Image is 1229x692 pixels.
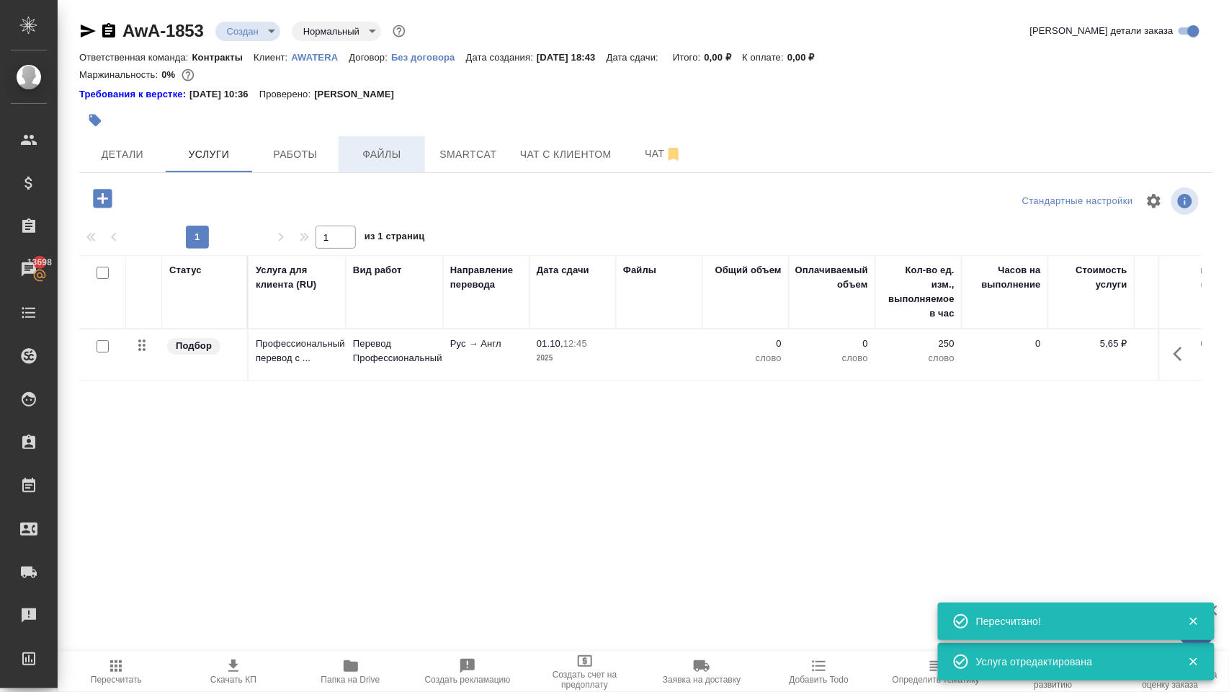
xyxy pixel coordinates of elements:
div: Общий объем [715,263,782,278]
div: Услуга отредактирована [976,655,1166,669]
span: Файлы [347,146,416,164]
button: Показать кнопки [1165,337,1199,371]
button: Закрыть [1179,615,1208,628]
div: Услуга для клиента (RU) [256,263,339,292]
p: Итого: [673,52,704,63]
p: 250 [882,337,955,351]
button: Доп статусы указывают на важность/срочность заказа [390,22,408,40]
p: Проверено: [259,87,315,102]
button: Скопировать ссылку [100,22,117,40]
p: 0 [796,337,868,351]
p: 0 [710,337,782,351]
a: Без договора [391,50,466,63]
div: Нажми, чтобы открыть папку с инструкцией [79,87,189,102]
p: Дата создания: [466,52,537,63]
div: Файлы [623,263,656,278]
p: 0% [161,69,179,80]
button: Добавить тэг [79,105,111,136]
p: Рус → Англ [450,337,522,351]
div: split button [1019,190,1137,213]
div: Часов на выполнение [969,263,1041,292]
a: 13698 [4,252,54,288]
span: Заявка на доставку [663,675,741,685]
button: Закрыть [1179,655,1208,668]
span: Пересчитать [91,675,142,685]
button: Скачать КП [175,652,292,692]
span: Услуги [174,146,243,164]
div: Направление перевода [450,263,522,292]
span: Создать рекламацию [425,675,511,685]
p: слово [882,351,955,365]
p: Без договора [391,52,466,63]
p: Маржинальность: [79,69,161,80]
p: Подбор [176,339,212,353]
span: Посмотреть информацию [1171,187,1202,215]
p: Договор: [349,52,391,63]
p: Клиент: [254,52,291,63]
span: из 1 страниц [365,228,425,249]
div: Создан [292,22,381,41]
button: Папка на Drive [292,652,409,692]
svg: Отписаться [665,146,682,163]
button: Заявка на доставку [643,652,761,692]
div: Дата сдачи [537,263,589,278]
div: Статус [169,263,202,278]
div: Вид работ [353,263,402,278]
button: Создать счет на предоплату [526,652,643,692]
span: Чат [629,145,698,163]
p: [DATE] 10:36 [189,87,259,102]
p: Дата сдачи: [607,52,662,63]
div: Оплачиваемый объем [795,263,868,292]
button: 0.00 RUB; [179,66,197,84]
span: Скачать КП [210,675,256,685]
a: AWATERA [291,50,349,63]
span: Добавить Todo [790,675,849,685]
span: Детали [88,146,157,164]
a: AwA-1853 [122,21,204,40]
span: Определить тематику [893,675,980,685]
p: 0,00 ₽ [787,52,826,63]
div: Пересчитано! [976,614,1166,629]
button: Скопировать ссылку для ЯМессенджера [79,22,97,40]
p: 0,00 ₽ [705,52,743,63]
button: Создать рекламацию [409,652,527,692]
a: Требования к верстке: [79,87,189,102]
span: Создать счет на предоплату [535,670,635,690]
td: 0 [962,329,1048,380]
button: Пересчитать [58,652,175,692]
p: Ответственная команда: [79,52,192,63]
span: Smartcat [434,146,503,164]
p: AWATERA [291,52,349,63]
span: [PERSON_NAME] детали заказа [1030,24,1174,38]
button: Добавить Todo [761,652,878,692]
span: Чат с клиентом [520,146,612,164]
div: Стоимость услуги [1055,263,1127,292]
p: слово [710,351,782,365]
p: 01.10, [537,338,563,349]
p: [PERSON_NAME] [314,87,405,102]
span: Папка на Drive [321,675,380,685]
span: Работы [261,146,330,164]
button: Определить тематику [877,652,995,692]
p: 12:45 [563,338,587,349]
button: Нормальный [299,25,364,37]
p: 2025 [537,351,609,365]
p: Профессиональный перевод с ... [256,337,339,365]
button: Добавить услугу [83,184,122,213]
div: Кол-во ед. изм., выполняемое в час [882,263,955,321]
div: Создан [215,22,280,41]
p: слово [796,351,868,365]
p: 5,65 ₽ [1055,337,1127,351]
p: Перевод Профессиональный [353,337,436,365]
p: 0 % [1142,337,1214,351]
p: К оплате: [742,52,787,63]
span: 13698 [19,255,61,270]
p: Контракты [192,52,254,63]
div: Скидка / наценка [1142,263,1214,292]
span: Настроить таблицу [1137,184,1171,218]
button: Создан [223,25,263,37]
p: [DATE] 18:43 [537,52,607,63]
